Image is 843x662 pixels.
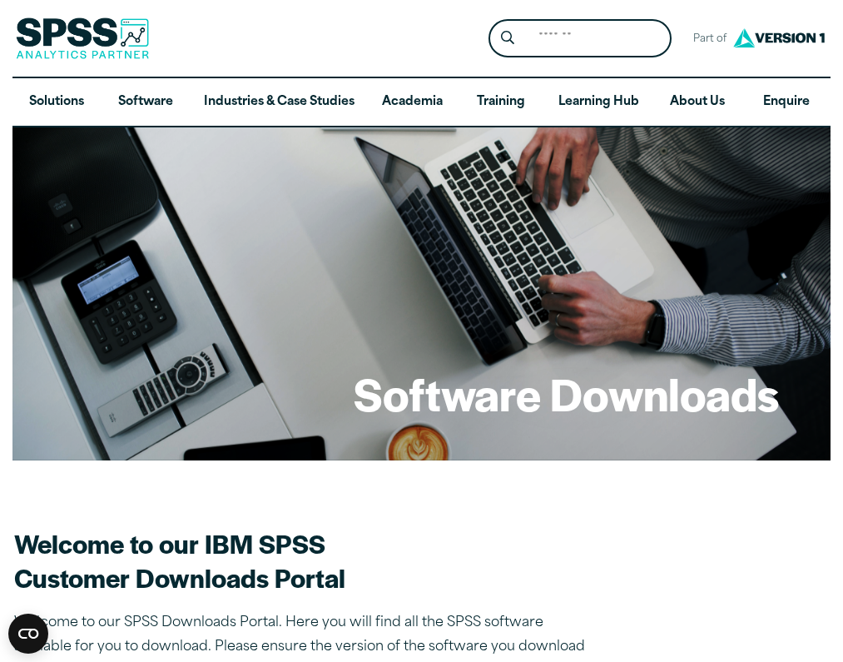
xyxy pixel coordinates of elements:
[12,78,831,127] nav: Desktop version of site main menu
[457,78,546,127] a: Training
[685,27,729,52] span: Part of
[102,78,191,127] a: Software
[354,363,779,423] h1: Software Downloads
[191,78,368,127] a: Industries & Case Studies
[12,78,102,127] a: Solutions
[545,78,652,127] a: Learning Hub
[729,22,829,53] img: Version1 Logo
[368,78,457,127] a: Academia
[14,526,597,595] h2: Welcome to our IBM SPSS Customer Downloads Portal
[16,17,149,59] img: SPSS Analytics Partner
[501,31,514,45] svg: Search magnifying glass icon
[652,78,741,127] a: About Us
[488,19,672,58] form: Site Header Search Form
[493,23,523,54] button: Search magnifying glass icon
[741,78,831,127] a: Enquire
[8,614,48,654] button: Open CMP widget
